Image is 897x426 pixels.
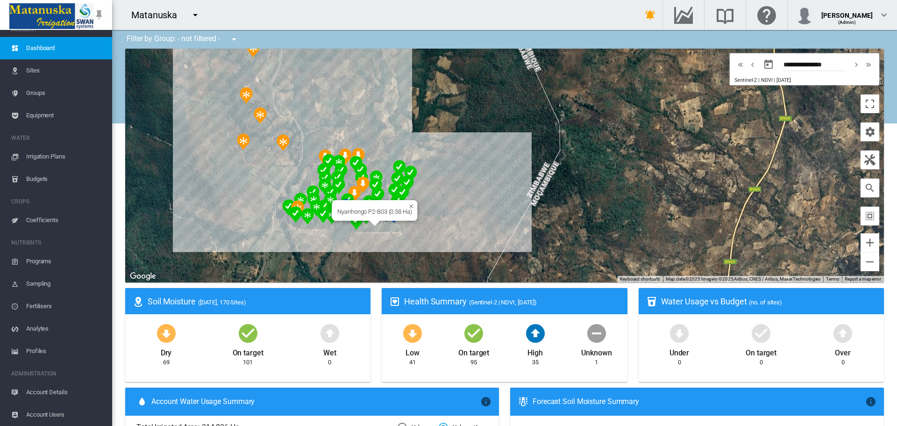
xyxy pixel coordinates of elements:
div: NDVI: Nyanhongo P2-B08_SHA [391,194,404,211]
span: Account Water Usage Summary [151,397,480,407]
div: Low [406,344,420,358]
md-icon: icon-map-marker-radius [133,296,144,307]
div: NDVI: Nyanhongo P1-B16_SHA [318,178,331,195]
md-icon: icon-chevron-double-right [863,59,874,70]
span: Coefficients [26,209,105,231]
md-icon: icon-thermometer-lines [518,396,529,407]
span: Irrigation Plans [26,145,105,168]
div: NDVI: Nyanhongo P1-B25_SHA [291,200,304,217]
div: NDVI: Nyanhongo P1-B33_SHA [319,149,332,166]
span: (no. of sites) [749,299,782,306]
button: icon-menu-down [186,6,205,24]
button: icon-chevron-right [850,59,862,70]
md-icon: icon-chevron-down [878,9,890,21]
md-icon: icon-arrow-down-bold-circle [668,322,691,344]
div: NDVI: Nyanhongo P2-B09_SHA [371,187,384,204]
div: Under [669,344,690,358]
span: Analytes [26,318,105,340]
span: Sentinel-2 | NDVI [734,77,772,83]
div: Nyanhongo P2-B03 (0.58 Ha) [337,208,412,215]
md-icon: icon-select-all [864,210,876,222]
div: On target [458,344,489,358]
div: 0 [328,358,331,367]
button: icon-menu-down [225,30,243,49]
md-icon: icon-menu-down [190,9,201,21]
span: ([DATE], 170 Sites) [198,299,246,306]
button: icon-bell-ring [641,6,660,24]
button: icon-cog [861,123,879,141]
div: Matanuska [131,8,185,22]
div: 0 [841,358,845,367]
div: NDVI: Nyanhongo P1-B34_SHA [282,199,295,216]
span: (Admin) [838,20,856,25]
div: 69 [163,358,170,367]
md-icon: icon-arrow-up-bold-circle [832,322,854,344]
span: | [DATE] [774,77,790,83]
div: NDVI: Nyanhongo P2-B15_SHA [396,185,409,202]
div: NDVI: Nyanhongo P1-B26_SHA [310,200,323,217]
button: icon-chevron-double-left [734,59,747,70]
button: icon-select-all [861,207,879,225]
div: On target [746,344,776,358]
div: On target [233,344,263,358]
div: NDVI: Nyanhongo P1-B32_SHA [325,208,338,224]
div: 35 [532,358,539,367]
span: Equipment [26,104,105,127]
a: Report a map error [845,276,881,282]
div: Wet [323,344,336,358]
md-icon: icon-arrow-up-bold-circle [524,322,547,344]
span: Map data ©2025 Imagery ©2025 Airbus, CNES / Airbus, Maxar Technologies [666,276,820,282]
span: Budgets [26,168,105,190]
md-icon: icon-cog [864,126,876,137]
div: Soil Moisture [148,296,363,307]
div: NDVI: Nyanhongo P1-B12_SHA [370,170,383,187]
div: NDVI: Nyanhongo P1-B01_SHA [339,148,352,165]
span: Groups [26,82,105,104]
div: NDVI: Nyanhongo P1-B23_SHA [324,193,337,209]
md-icon: Go to the Data Hub [672,9,695,21]
div: 41 [409,358,416,367]
div: NDVI: Nyanhongo P1-B08_SHA [354,163,367,180]
md-icon: icon-pin [93,9,105,21]
md-icon: icon-chevron-right [851,59,861,70]
md-icon: icon-water [136,396,148,407]
div: NDVI: Bomponi Dunga CR3_SHA [240,87,253,104]
div: NDVI: Nyanhongo P1-B11_SHA [355,171,368,188]
div: NDVI: Bomponi Dunga CR1_SHA [237,133,250,150]
button: Keyboard shortcuts [620,276,660,282]
md-icon: icon-bell-ring [645,9,656,21]
div: NDVI: Nyanhongo P1-B09_SHA [319,171,332,188]
div: NDVI: Nyanhongo P1-B22_SHA [307,192,320,209]
div: NDVI: Nyanhongo P1-B27_SHA [318,199,331,216]
div: NDVI: Nyanhongo P1-B31_SHA [317,207,330,224]
div: NDVI: Nyanhongo P1-B28_SHA [340,199,353,216]
div: NDVI: Nyanhongo P2-B10_SHA [393,160,406,177]
button: icon-magnify [861,179,879,197]
span: Fertilisers [26,295,105,318]
div: Health Summary [404,296,619,307]
div: NDVI: Nyanhongo P1-B21_SHA [294,193,307,209]
div: 101 [243,358,253,367]
div: NDVI: Nyanhongo P1-B14_SHA [369,178,382,195]
div: NDVI: Bomponi Binde CR2_SHA [247,41,260,58]
div: Dry [161,344,172,358]
md-icon: icon-chevron-left [747,59,758,70]
div: NDVI: Nyanhongo P1-B24_SHA [341,193,354,210]
div: Water Usage vs Budget [661,296,876,307]
span: Sites [26,59,105,82]
div: 95 [470,358,477,367]
div: NDVI: Nyanhongo P2-B11_SHA [404,166,417,182]
div: NDVI: Nyanhongo P1-B29_SHA [289,206,302,223]
div: NDVI: Nyanhongo P2-B12_SHA [391,172,404,188]
img: Matanuska_LOGO.png [9,3,93,29]
md-icon: icon-heart-box-outline [389,296,400,307]
md-icon: icon-checkbox-marked-circle [750,322,772,344]
div: NDVI: Nyanhongo P1-B06_SHA [317,163,330,180]
div: NDVI: Nyanhongo P1-B05_SHA [349,156,363,173]
md-icon: icon-arrow-up-bold-circle [319,322,341,344]
div: NDVI: Nyanhongo P2-B13_SHA [401,175,414,192]
div: Unknown [581,344,612,358]
md-icon: icon-arrow-down-bold-circle [401,322,424,344]
button: Zoom in [861,233,879,252]
div: NDVI: Nyanhongo P1-B13_SHA [356,176,370,193]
